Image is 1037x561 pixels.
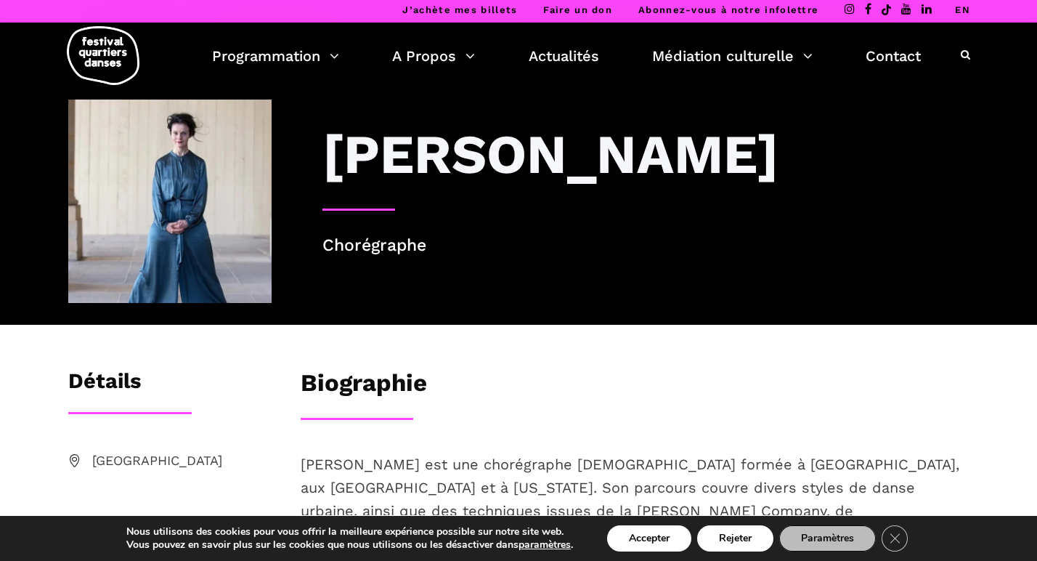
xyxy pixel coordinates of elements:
[518,538,571,552] button: paramètres
[322,233,969,259] p: Chorégraphe
[67,26,139,85] img: logo-fqd-med
[543,4,612,15] a: Faire un don
[638,4,818,15] a: Abonnez-vous à notre infolettre
[126,538,573,552] p: Vous pouvez en savoir plus sur les cookies que nous utilisons ou les désactiver dans .
[779,525,876,552] button: Paramètres
[301,368,427,405] h3: Biographie
[652,44,813,68] a: Médiation culturelle
[392,44,475,68] a: A Propos
[607,525,691,552] button: Accepter
[882,525,908,552] button: Close GDPR Cookie Banner
[697,525,773,552] button: Rejeter
[92,451,272,472] span: [GEOGRAPHIC_DATA]
[529,44,599,68] a: Actualités
[68,100,272,303] img: 3
[212,44,339,68] a: Programmation
[402,4,517,15] a: J’achète mes billets
[126,525,573,538] p: Nous utilisons des cookies pour vous offrir la meilleure expérience possible sur notre site web.
[866,44,921,68] a: Contact
[955,4,970,15] a: EN
[68,368,141,405] h3: Détails
[322,121,778,187] h3: [PERSON_NAME]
